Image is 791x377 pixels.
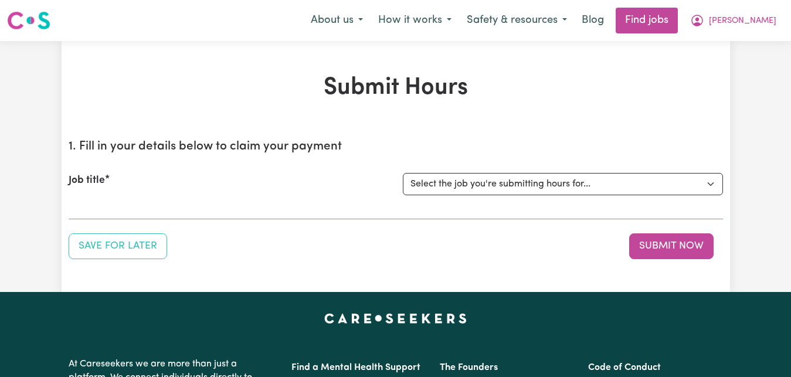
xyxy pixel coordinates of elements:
h2: 1. Fill in your details below to claim your payment [69,140,723,154]
label: Job title [69,173,105,188]
a: Blog [575,8,611,33]
span: [PERSON_NAME] [709,15,776,28]
h1: Submit Hours [69,74,723,102]
button: Save your job report [69,233,167,259]
button: About us [303,8,371,33]
a: Code of Conduct [588,363,661,372]
a: The Founders [440,363,498,372]
img: Careseekers logo [7,10,50,31]
button: Safety & resources [459,8,575,33]
button: My Account [683,8,784,33]
a: Find jobs [616,8,678,33]
button: Submit your job report [629,233,714,259]
a: Careseekers logo [7,7,50,34]
button: How it works [371,8,459,33]
a: Careseekers home page [324,313,467,322]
